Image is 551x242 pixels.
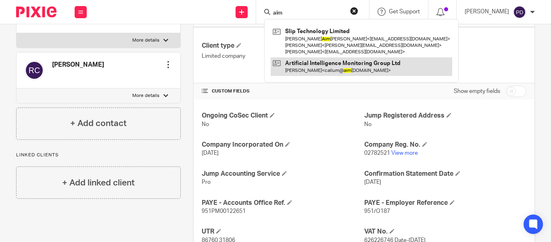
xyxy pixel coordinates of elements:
[202,199,364,207] h4: PAYE - Accounts Office Ref.
[364,150,390,156] span: 02782521
[364,199,526,207] h4: PAYE - Employer Reference
[389,9,420,15] span: Get Support
[202,141,364,149] h4: Company Incorporated On
[364,112,526,120] h4: Jump Registered Address
[364,208,390,214] span: 951/O187
[202,227,364,236] h4: UTR
[272,10,345,17] input: Search
[350,7,358,15] button: Clear
[132,37,159,44] p: More details
[16,152,181,158] p: Linked clients
[202,170,364,178] h4: Jump Accounting Service
[391,150,418,156] a: View more
[52,61,104,69] h4: [PERSON_NAME]
[16,6,56,17] img: Pixie
[465,8,509,16] p: [PERSON_NAME]
[62,177,135,189] h4: + Add linked client
[202,88,364,95] h4: CUSTOM FIELDS
[513,6,526,19] img: svg%3E
[454,87,500,95] label: Show empty fields
[364,170,526,178] h4: Confirmation Statement Date
[364,179,381,185] span: [DATE]
[202,112,364,120] h4: Ongoing CoSec Client
[202,42,364,50] h4: Client type
[364,122,372,127] span: No
[132,93,159,99] p: More details
[202,179,211,185] span: Pro
[202,122,209,127] span: No
[202,208,246,214] span: 951PM00122651
[364,141,526,149] h4: Company Reg. No.
[202,150,219,156] span: [DATE]
[364,227,526,236] h4: VAT No.
[70,117,127,130] h4: + Add contact
[25,61,44,80] img: svg%3E
[202,52,364,60] p: Limited company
